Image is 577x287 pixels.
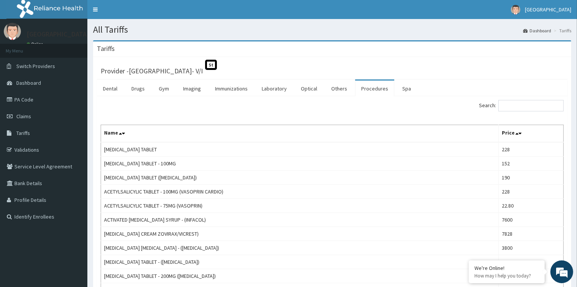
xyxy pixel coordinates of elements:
[4,23,21,40] img: User Image
[498,100,564,111] input: Search:
[125,81,151,97] a: Drugs
[101,227,499,241] td: [MEDICAL_DATA] CREAM ZOVIRAX/VICREST)
[16,79,41,86] span: Dashboard
[27,31,89,38] p: [GEOGRAPHIC_DATA]
[499,241,564,255] td: 3800
[101,68,203,75] h3: Provider - [GEOGRAPHIC_DATA]- V/I
[97,81,123,97] a: Dental
[101,199,499,213] td: ACETYLSALICYLIC TABLET - 75MG (VASOPRIN)
[101,241,499,255] td: [MEDICAL_DATA] [MEDICAL_DATA] - ([MEDICAL_DATA])
[396,81,417,97] a: Spa
[474,273,539,279] p: How may I help you today?
[525,6,571,13] span: [GEOGRAPHIC_DATA]
[27,41,45,47] a: Online
[499,227,564,241] td: 7828
[101,157,499,171] td: [MEDICAL_DATA] TABLET - 100MG
[499,157,564,171] td: 152
[499,185,564,199] td: 228
[552,27,571,34] li: Tariffs
[101,171,499,185] td: [MEDICAL_DATA] TABLET ([MEDICAL_DATA])
[101,142,499,157] td: [MEDICAL_DATA] TABLET
[16,113,31,120] span: Claims
[205,60,217,70] span: St
[101,255,499,269] td: [MEDICAL_DATA] TABLET - ([MEDICAL_DATA])
[101,213,499,227] td: ACTIVATED [MEDICAL_DATA] SYRUP - (INFACOL)
[499,171,564,185] td: 190
[295,81,323,97] a: Optical
[101,125,499,143] th: Name
[97,45,115,52] h3: Tariffs
[479,100,564,111] label: Search:
[474,265,539,271] div: We're Online!
[101,185,499,199] td: ACETYLSALICYLIC TABLET - 100MG (VASOPRIN CARDIO)
[101,269,499,283] td: [MEDICAL_DATA] TABLET - 200MG ([MEDICAL_DATA])
[325,81,353,97] a: Others
[523,27,551,34] a: Dashboard
[209,81,254,97] a: Immunizations
[499,255,564,269] td: 425.60
[177,81,207,97] a: Imaging
[93,25,571,35] h1: All Tariffs
[256,81,293,97] a: Laboratory
[499,125,564,143] th: Price
[511,5,520,14] img: User Image
[499,199,564,213] td: 22.80
[499,142,564,157] td: 228
[16,63,55,70] span: Switch Providers
[355,81,394,97] a: Procedures
[153,81,175,97] a: Gym
[16,130,30,136] span: Tariffs
[499,213,564,227] td: 7600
